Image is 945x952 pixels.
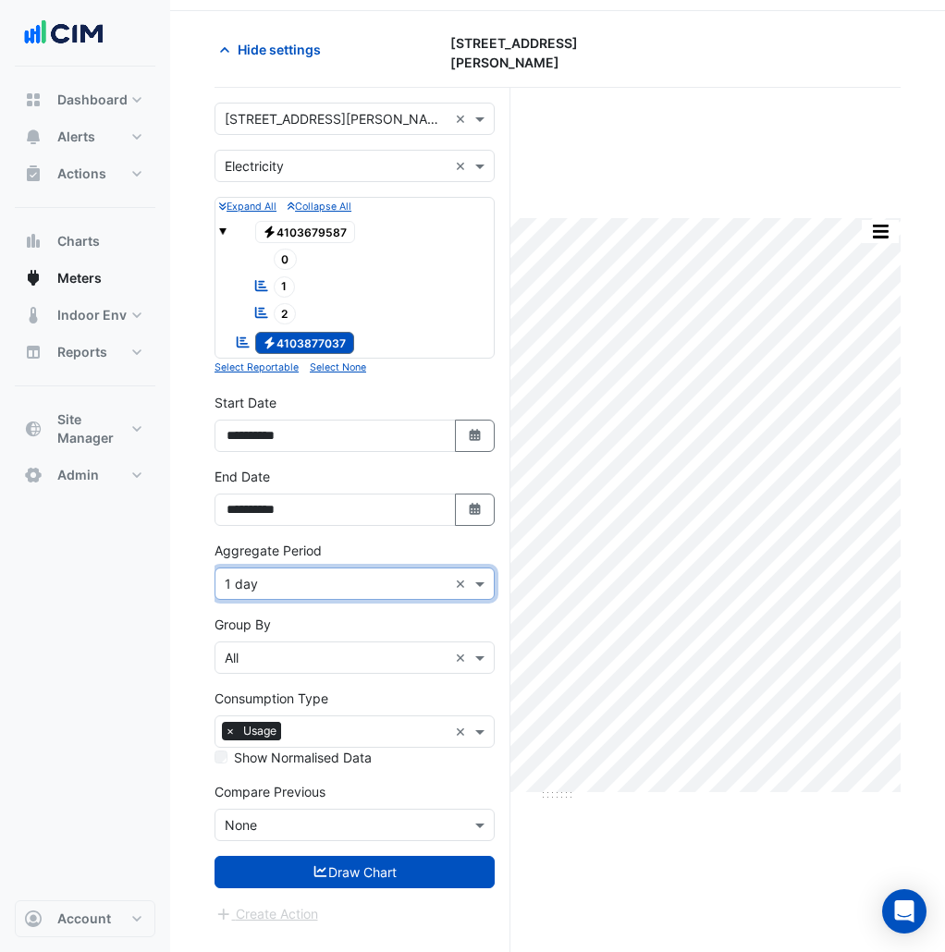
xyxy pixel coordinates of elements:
small: Collapse All [288,201,351,213]
span: Charts [57,232,100,250]
span: Clear [455,648,471,667]
span: Reports [57,343,107,361]
span: Clear [455,156,471,176]
button: Select Reportable [215,359,299,375]
span: Actions [57,165,106,183]
label: Group By [215,615,271,634]
button: More Options [862,220,899,243]
span: Hide settings [238,40,321,59]
span: 1 [274,276,296,298]
label: Show Normalised Data [234,748,372,767]
button: Account [15,900,155,937]
app-icon: Meters [24,269,43,287]
span: Alerts [57,128,95,146]
span: Admin [57,466,99,484]
fa-icon: Select Date [467,502,484,518]
button: Alerts [15,118,155,155]
fa-icon: Electricity [263,225,276,238]
button: Meters [15,260,155,297]
button: Expand All [219,198,276,214]
label: Compare Previous [215,782,325,801]
span: [STREET_ADDRESS][PERSON_NAME] [450,33,664,72]
small: Expand All [219,201,276,213]
span: × [222,722,239,740]
small: Select Reportable [215,361,299,373]
button: Select None [310,359,366,375]
app-icon: Alerts [24,128,43,146]
button: Site Manager [15,401,155,457]
fa-icon: Reportable [253,305,270,321]
label: End Date [215,467,270,486]
fa-icon: Select Date [467,428,484,444]
app-icon: Charts [24,232,43,250]
label: Consumption Type [215,689,328,708]
span: Usage [239,722,281,740]
app-icon: Dashboard [24,91,43,109]
fa-icon: Electricity [263,336,276,349]
div: Open Intercom Messenger [882,889,927,934]
app-icon: Indoor Env [24,306,43,324]
button: Indoor Env [15,297,155,334]
app-icon: Site Manager [24,420,43,438]
span: 4103679587 [255,221,356,243]
span: Site Manager [57,410,128,447]
img: Company Logo [22,15,105,52]
fa-icon: Reportable [235,334,252,349]
fa-icon: Reportable [253,277,270,293]
button: Collapse All [288,198,351,214]
app-icon: Reports [24,343,43,361]
label: Aggregate Period [215,541,322,560]
button: Charts [15,223,155,260]
label: Start Date [215,393,276,412]
span: Clear [455,574,471,593]
button: Draw Chart [215,856,495,888]
span: Dashboard [57,91,128,109]
button: Admin [15,457,155,494]
app-escalated-ticket-create-button: Please draw the charts first [215,905,319,921]
small: Select None [310,361,366,373]
span: Clear [455,109,471,128]
button: Actions [15,155,155,192]
span: 4103877037 [255,332,355,354]
button: Dashboard [15,81,155,118]
span: Account [57,909,111,928]
app-icon: Actions [24,165,43,183]
app-icon: Admin [24,466,43,484]
button: Reports [15,334,155,371]
span: Indoor Env [57,306,127,324]
span: 0 [274,249,298,270]
span: Clear [455,722,471,741]
span: 2 [274,303,297,324]
button: Hide settings [215,33,333,66]
span: Meters [57,269,102,287]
